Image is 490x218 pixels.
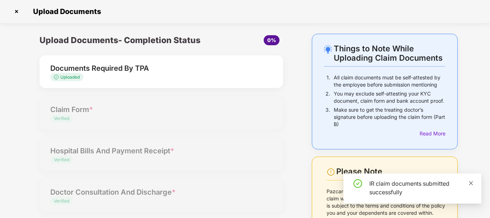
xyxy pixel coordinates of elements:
[50,62,254,74] div: Documents Required By TPA
[325,90,330,105] p: 2.
[60,74,80,80] span: Uploaded
[11,6,22,17] img: svg+xml;base64,PHN2ZyBpZD0iQ3Jvc3MtMzJ4MzIiIHhtbG5zPSJodHRwOi8vd3d3LnczLm9yZy8yMDAwL3N2ZyIgd2lkdG...
[26,7,105,16] span: Upload Documents
[324,45,332,54] img: svg+xml;base64,PHN2ZyB4bWxucz0iaHR0cDovL3d3dy53My5vcmcvMjAwMC9zdmciIHdpZHRoPSIyNC4wOTMiIGhlaWdodD...
[327,168,335,176] img: svg+xml;base64,PHN2ZyBpZD0iV2FybmluZ18tXzI0eDI0IiBkYXRhLW5hbWU9Ildhcm5pbmcgLSAyNHgyNCIgeG1sbnM9Im...
[54,75,60,79] img: svg+xml;base64,PHN2ZyB4bWxucz0iaHR0cDovL3d3dy53My5vcmcvMjAwMC9zdmciIHdpZHRoPSIxMy4zMzMiIGhlaWdodD...
[267,37,276,43] span: 0%
[334,44,445,62] div: Things to Note While Uploading Claim Documents
[336,167,445,176] div: Please Note
[325,106,330,128] p: 3.
[40,34,202,47] div: Upload Documents- Completion Status
[468,181,473,186] span: close
[327,74,330,88] p: 1.
[334,74,445,88] p: All claim documents must be self-attested by the employee before submission mentioning
[353,179,362,188] span: check-circle
[420,130,445,138] div: Read More
[327,188,445,217] p: Pazcare will only be responsible for lodging your claim with the TPA/Insurer. The claim processin...
[334,90,445,105] p: You may exclude self-attesting your KYC document, claim form and bank account proof.
[334,106,445,128] p: Make sure to get the treating doctor’s signature before uploading the claim form (Part B)
[369,179,473,196] div: IR claim documents submitted successfully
